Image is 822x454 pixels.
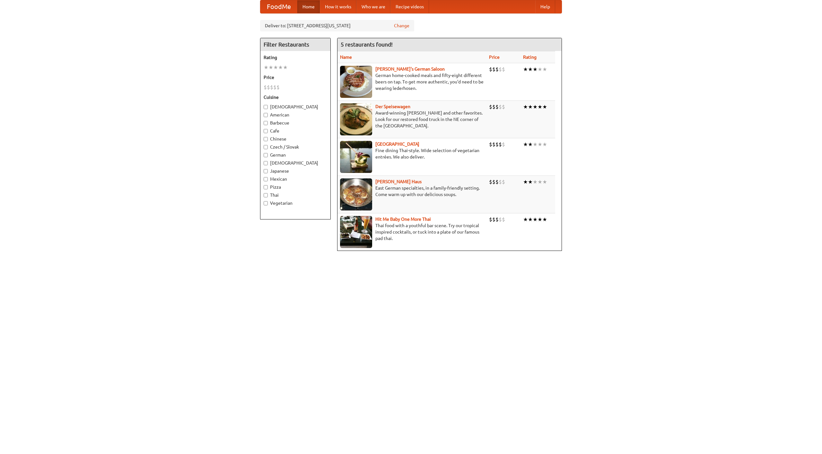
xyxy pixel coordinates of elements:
p: Fine dining Thai-style. Wide selection of vegetarian entrées. We also deliver. [340,147,484,160]
label: Mexican [264,176,327,182]
a: [PERSON_NAME]'s German Saloon [375,66,445,72]
a: How it works [320,0,356,13]
li: ★ [278,64,283,71]
label: Japanese [264,168,327,174]
p: East German specialties, in a family-friendly setting. Come warm up with our delicious soups. [340,185,484,198]
li: ★ [538,66,542,73]
li: ★ [523,141,528,148]
li: $ [489,141,492,148]
input: Czech / Slovak [264,145,268,149]
input: Barbecue [264,121,268,125]
input: Japanese [264,169,268,173]
p: Thai food with a youthful bar scene. Try our tropical inspired cocktails, or tuck into a plate of... [340,222,484,242]
img: babythai.jpg [340,216,372,248]
li: ★ [538,216,542,223]
li: $ [273,84,276,91]
label: [DEMOGRAPHIC_DATA] [264,104,327,110]
li: $ [495,141,499,148]
li: ★ [533,103,538,110]
a: [GEOGRAPHIC_DATA] [375,141,419,147]
p: German home-cooked meals and fifty-eight different beers on tap. To get more authentic, you'd nee... [340,72,484,91]
input: German [264,153,268,157]
li: $ [489,216,492,223]
li: ★ [523,66,528,73]
li: $ [502,216,505,223]
li: ★ [542,66,547,73]
li: $ [495,103,499,110]
li: $ [499,178,502,185]
li: $ [502,103,505,110]
a: Help [535,0,555,13]
div: Deliver to: [STREET_ADDRESS][US_STATE] [260,20,414,31]
h5: Rating [264,54,327,61]
input: Pizza [264,185,268,189]
li: $ [492,66,495,73]
img: esthers.jpg [340,66,372,98]
li: $ [495,216,499,223]
li: $ [489,103,492,110]
label: [DEMOGRAPHIC_DATA] [264,160,327,166]
li: ★ [533,66,538,73]
li: ★ [528,178,533,185]
a: Name [340,55,352,60]
a: Hit Me Baby One More Thai [375,217,431,222]
li: $ [492,178,495,185]
li: ★ [538,103,542,110]
li: ★ [264,64,268,71]
label: Chinese [264,136,327,142]
li: ★ [542,103,547,110]
b: Der Speisewagen [375,104,410,109]
li: $ [502,66,505,73]
li: $ [267,84,270,91]
h5: Price [264,74,327,81]
li: ★ [542,178,547,185]
label: American [264,112,327,118]
li: $ [270,84,273,91]
input: Thai [264,193,268,197]
input: Cafe [264,129,268,133]
img: kohlhaus.jpg [340,178,372,210]
input: [DEMOGRAPHIC_DATA] [264,161,268,165]
li: $ [492,103,495,110]
li: ★ [523,178,528,185]
li: $ [499,216,502,223]
li: ★ [528,66,533,73]
label: Pizza [264,184,327,190]
li: $ [276,84,280,91]
input: American [264,113,268,117]
h4: Filter Restaurants [260,38,330,51]
input: Chinese [264,137,268,141]
label: Vegetarian [264,200,327,206]
li: ★ [268,64,273,71]
img: satay.jpg [340,141,372,173]
a: Change [394,22,409,29]
li: ★ [533,141,538,148]
label: German [264,152,327,158]
input: Vegetarian [264,201,268,205]
li: ★ [533,216,538,223]
li: $ [502,178,505,185]
li: $ [264,84,267,91]
a: FoodMe [260,0,297,13]
li: ★ [538,141,542,148]
li: ★ [528,141,533,148]
li: $ [499,103,502,110]
li: ★ [523,216,528,223]
li: ★ [273,64,278,71]
b: [PERSON_NAME] Haus [375,179,422,184]
label: Barbecue [264,120,327,126]
h5: Cuisine [264,94,327,100]
li: ★ [283,64,288,71]
ng-pluralize: 5 restaurants found! [341,41,393,47]
a: Who we are [356,0,390,13]
li: $ [499,66,502,73]
a: Rating [523,55,537,60]
input: Mexican [264,177,268,181]
li: ★ [538,178,542,185]
li: ★ [528,216,533,223]
li: $ [492,141,495,148]
li: $ [489,66,492,73]
li: $ [499,141,502,148]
